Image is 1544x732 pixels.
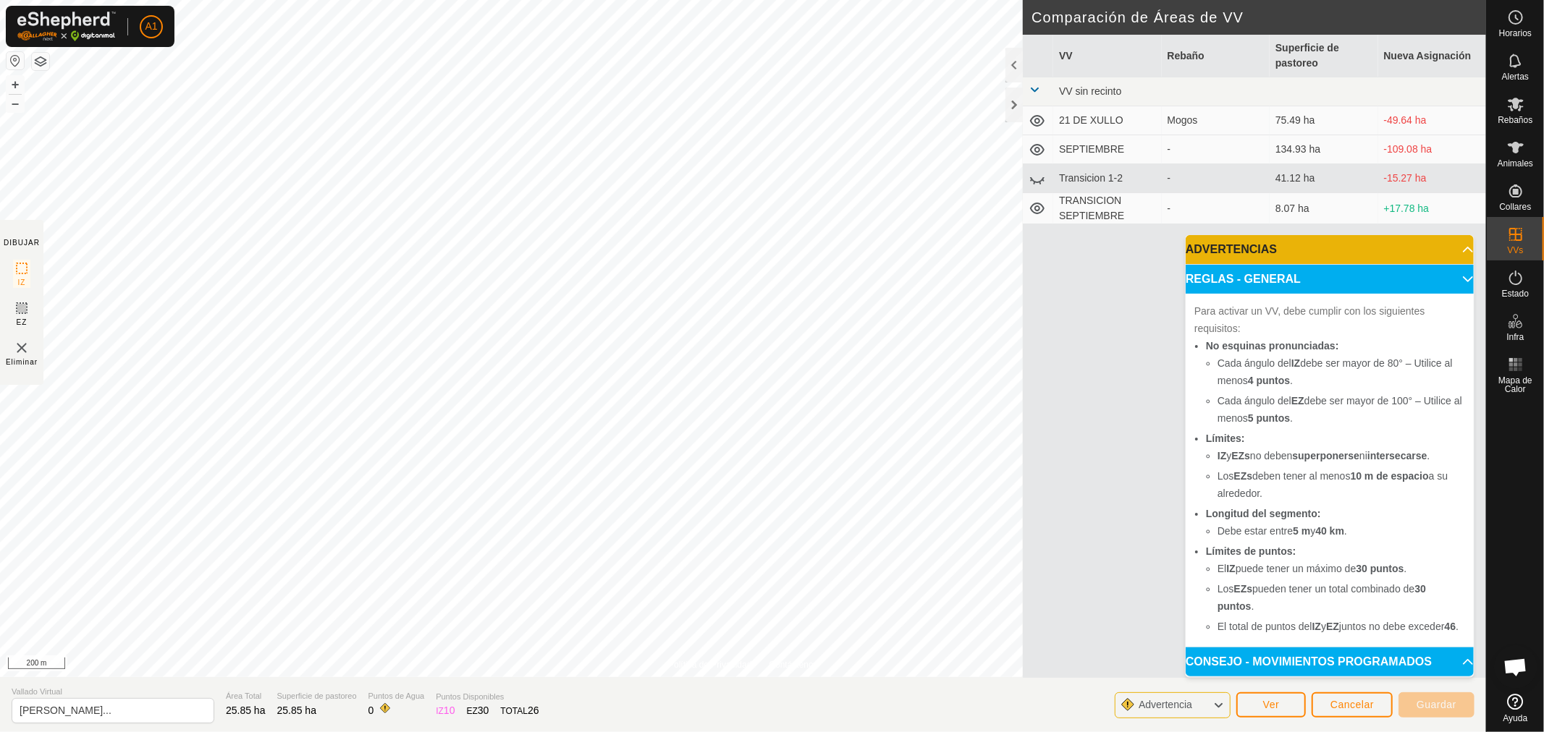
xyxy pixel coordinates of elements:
[1206,545,1296,557] b: Límites de puntos:
[1494,645,1537,689] a: Chat abierto
[1507,246,1523,255] span: VVs
[528,705,539,716] span: 26
[145,19,157,34] span: A1
[1234,470,1253,482] b: EZs
[368,705,374,716] span: 0
[1053,106,1161,135] td: 21 DE XULLO
[1231,450,1250,461] b: EZs
[1218,447,1465,464] li: y no deben ni .
[1502,72,1529,81] span: Alertas
[1218,522,1465,540] li: Debe estar entre y .
[1293,525,1310,537] b: 5 m
[12,686,214,698] span: Vallado Virtual
[1186,235,1474,264] p-accordion-header: ADVERTENCIAS
[1499,29,1532,38] span: Horarios
[1206,340,1339,352] b: No esquinas pronunciadas:
[1194,305,1425,334] span: Para activar un VV, debe cumplir con los siguientes requisitos:
[1487,688,1544,728] a: Ayuda
[1378,135,1486,164] td: -109.08 ha
[1417,699,1456,710] span: Guardar
[467,703,489,718] div: EZ
[1248,412,1290,424] b: 5 puntos
[1291,357,1300,369] b: IZ
[478,705,489,716] span: 30
[1168,171,1264,186] div: -
[1315,525,1344,537] b: 40 km
[1312,621,1321,632] b: IZ
[1053,193,1161,224] td: TRANSICION SEPTIEMBRE
[1378,193,1486,224] td: +17.78 ha
[436,703,455,718] div: IZ
[1053,135,1161,164] td: SEPTIEMBRE
[1378,106,1486,135] td: -49.64 ha
[1218,580,1465,615] li: Los pueden tener un total combinado de .
[277,690,357,702] span: Superficie de pastoreo
[1445,621,1456,632] b: 46
[1139,699,1192,710] span: Advertencia
[1498,159,1533,168] span: Animales
[1186,244,1277,255] span: ADVERTENCIAS
[1263,699,1280,710] span: Ver
[1053,164,1161,193] td: Transicion 1-2
[1236,692,1306,718] button: Ver
[1206,433,1245,444] b: Límites:
[277,705,317,716] span: 25.85 ha
[7,95,24,112] button: –
[1218,354,1465,389] li: Cada ángulo del debe ser mayor de 80° – Utilice al menos .
[17,12,116,41] img: Logo Gallagher
[226,705,266,716] span: 25.85 ha
[1399,692,1475,718] button: Guardar
[1356,563,1404,574] b: 30 puntos
[444,705,455,716] span: 10
[1218,560,1465,577] li: El puede tener un máximo de .
[1490,376,1540,393] span: Mapa de Calor
[1378,35,1486,77] th: Nueva Asignación
[1351,470,1429,482] b: 10 m de espacio
[1270,164,1378,193] td: 41.12 ha
[1206,508,1321,519] b: Longitud del segmento:
[1270,135,1378,164] td: 134.93 ha
[1502,289,1529,298] span: Estado
[1168,142,1264,157] div: -
[1498,116,1532,124] span: Rebaños
[1218,392,1465,427] li: Cada ángulo del debe ser mayor de 100° – Utilice al menos .
[1218,467,1465,502] li: Los deben tener al menos a su alrededor.
[1032,9,1486,26] h2: Comparación de Áreas de VV
[1168,113,1264,128] div: Mogos
[1186,273,1301,285] span: REGLAS - GENERAL
[13,339,30,357] img: VV
[1186,265,1474,294] p-accordion-header: REGLAS - GENERAL
[226,690,266,702] span: Área Total
[1234,583,1253,595] b: EZs
[1312,692,1393,718] button: Cancelar
[1218,450,1226,461] b: IZ
[1186,294,1474,647] p-accordion-content: REGLAS - GENERAL
[1330,699,1374,710] span: Cancelar
[1162,35,1270,77] th: Rebaño
[1226,563,1235,574] b: IZ
[1186,656,1432,668] span: CONSEJO - MOVIMIENTOS PROGRAMADOS
[1506,333,1524,341] span: Infra
[7,76,24,93] button: +
[668,658,751,671] a: Política de Privacidad
[436,691,539,703] span: Puntos Disponibles
[17,317,28,328] span: EZ
[32,53,49,70] button: Capas del Mapa
[7,52,24,69] button: Restablecer Mapa
[1293,450,1360,461] b: superponerse
[1503,714,1528,723] span: Ayuda
[1378,164,1486,193] td: -15.27 ha
[4,237,40,248] div: DIBUJAR
[1326,621,1339,632] b: EZ
[1270,106,1378,135] td: 75.49 ha
[769,658,818,671] a: Contáctenos
[368,690,425,702] span: Puntos de Agua
[1186,647,1474,676] p-accordion-header: CONSEJO - MOVIMIENTOS PROGRAMADOS
[1367,450,1427,461] b: intersecarse
[1218,618,1465,635] li: El total de puntos del y juntos no debe exceder .
[1270,193,1378,224] td: 8.07 ha
[500,703,539,718] div: TOTAL
[1168,201,1264,216] div: -
[1270,35,1378,77] th: Superficie de pastoreo
[1053,35,1161,77] th: VV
